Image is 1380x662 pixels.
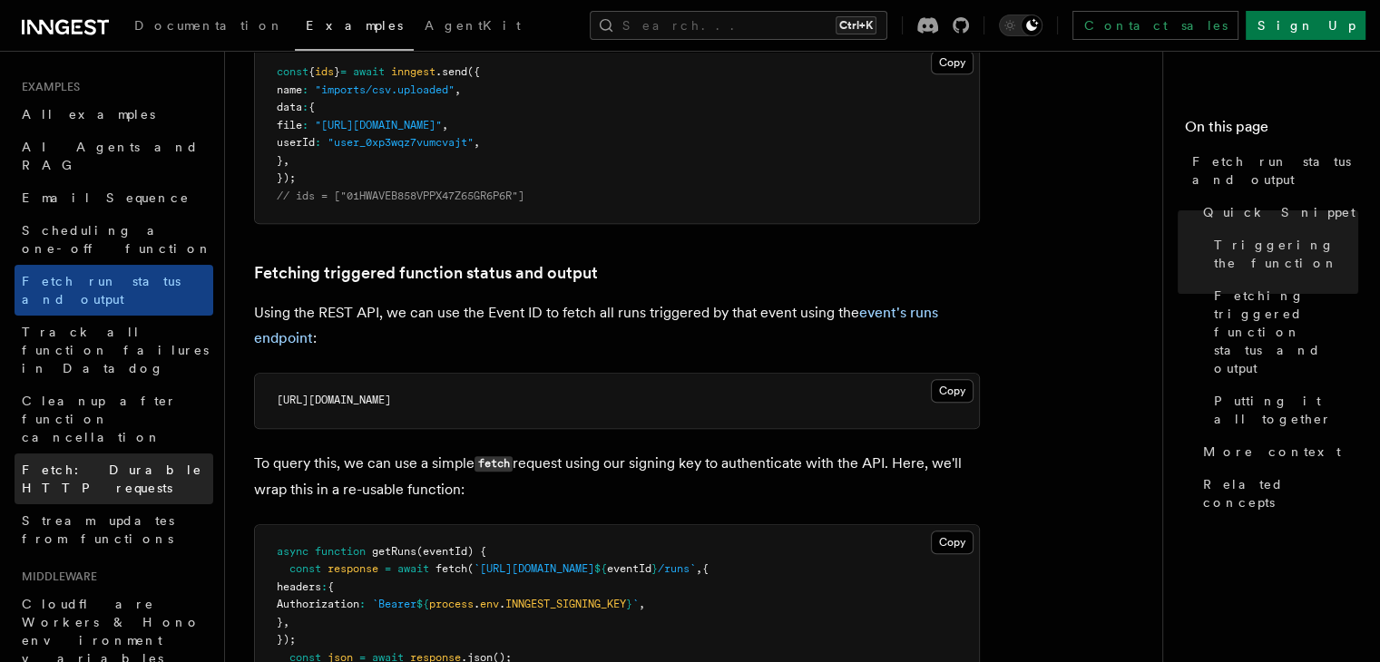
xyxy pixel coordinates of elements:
[499,598,505,610] span: .
[372,598,416,610] span: `Bearer
[340,65,347,78] span: =
[999,15,1042,36] button: Toggle dark mode
[134,18,284,33] span: Documentation
[425,18,521,33] span: AgentKit
[15,98,213,131] a: All examples
[15,214,213,265] a: Scheduling a one-off function
[1214,392,1358,428] span: Putting it all together
[1196,435,1358,468] a: More context
[22,274,181,307] span: Fetch run status and output
[328,136,474,149] span: "user_0xp3wqz7vumcvajt"
[696,562,702,575] span: ,
[277,616,283,628] span: }
[315,119,442,131] span: "[URL][DOMAIN_NAME]"
[289,562,321,575] span: const
[315,65,334,78] span: ids
[302,119,308,131] span: :
[277,394,391,406] span: [URL][DOMAIN_NAME]
[15,131,213,181] a: AI Agents and RAG
[283,154,289,167] span: ,
[277,65,308,78] span: const
[436,65,467,78] span: .send
[474,136,480,149] span: ,
[328,580,334,593] span: {
[321,580,328,593] span: :
[931,379,974,403] button: Copy
[480,598,499,610] span: env
[277,598,359,610] span: Authorization
[22,462,202,495] span: Fetch: Durable HTTP requests
[22,325,209,375] span: Track all function failures in Datadog
[328,562,378,575] span: response
[397,562,429,575] span: await
[1072,11,1238,40] a: Contact sales
[123,5,295,49] a: Documentation
[277,580,321,593] span: headers
[475,456,513,472] code: fetch
[283,616,289,628] span: ,
[436,562,467,575] span: fetch
[632,598,639,610] span: `
[334,65,340,78] span: }
[474,598,480,610] span: .
[308,65,315,78] span: {
[1207,229,1358,279] a: Triggering the function
[22,107,155,122] span: All examples
[1196,196,1358,229] a: Quick Snippet
[315,136,321,149] span: :
[467,562,474,575] span: (
[15,265,213,316] a: Fetch run status and output
[277,154,283,167] span: }
[22,140,199,172] span: AI Agents and RAG
[1185,145,1358,196] a: Fetch run status and output
[1196,468,1358,519] a: Related concepts
[607,562,651,575] span: eventId
[416,598,429,610] span: ${
[353,65,385,78] span: await
[302,83,308,96] span: :
[359,598,366,610] span: :
[15,453,213,504] a: Fetch: Durable HTTP requests
[22,190,190,205] span: Email Sequence
[277,545,308,558] span: async
[414,5,532,49] a: AgentKit
[277,83,302,96] span: name
[254,451,980,502] p: To query this, we can use a simple request using our signing key to authenticate with the API. He...
[505,598,626,610] span: INNGEST_SIGNING_KEY
[1192,152,1358,189] span: Fetch run status and output
[385,562,391,575] span: =
[429,598,474,610] span: process
[295,5,414,51] a: Examples
[1203,203,1356,221] span: Quick Snippet
[372,545,416,558] span: getRuns
[658,562,696,575] span: /runs`
[306,18,403,33] span: Examples
[836,16,876,34] kbd: Ctrl+K
[1207,385,1358,435] a: Putting it all together
[626,598,632,610] span: }
[1214,287,1358,377] span: Fetching triggered function status and output
[1185,116,1358,145] h4: On this page
[416,545,486,558] span: (eventId) {
[308,101,315,113] span: {
[1203,443,1341,461] span: More context
[315,545,366,558] span: function
[15,504,213,555] a: Stream updates from functions
[254,300,980,351] p: Using the REST API, we can use the Event ID to fetch all runs triggered by that event using the :
[22,223,212,256] span: Scheduling a one-off function
[302,101,308,113] span: :
[22,394,177,444] span: Cleanup after function cancellation
[315,83,455,96] span: "imports/csv.uploaded"
[254,260,598,286] a: Fetching triggered function status and output
[467,65,480,78] span: ({
[277,101,302,113] span: data
[455,83,461,96] span: ,
[702,562,709,575] span: {
[1203,475,1358,511] span: Related concepts
[15,385,213,453] a: Cleanup after function cancellation
[15,181,213,214] a: Email Sequence
[277,119,302,131] span: file
[277,171,296,184] span: });
[931,51,974,74] button: Copy
[22,513,174,546] span: Stream updates from functions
